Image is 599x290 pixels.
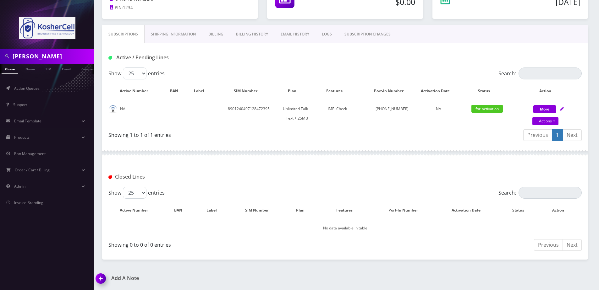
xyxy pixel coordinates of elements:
[13,50,93,62] input: Search in Company
[145,25,202,43] a: Shipping Information
[108,129,340,139] div: Showing 1 to 1 of 1 entries
[14,135,30,140] span: Products
[108,187,165,199] label: Show entries
[197,201,233,219] th: Label: activate to sort column ascending
[166,201,197,219] th: BAN: activate to sort column ascending
[534,239,563,251] a: Previous
[189,82,215,100] th: Label: activate to sort column ascending
[316,25,338,43] a: LOGS
[109,201,165,219] th: Active Number: activate to sort column descending
[123,67,146,79] select: Showentries
[22,64,38,73] a: Name
[418,82,459,100] th: Activation Date: activate to sort column ascending
[19,17,75,39] img: KosherCell
[282,82,309,100] th: Plan: activate to sort column ascending
[102,25,145,43] a: Subscriptions
[14,86,40,91] span: Action Queues
[96,275,340,281] a: Add A Note
[376,201,436,219] th: Port-In Number: activate to sort column ascending
[523,129,552,141] a: Previous
[541,201,581,219] th: Action : activate to sort column ascending
[498,67,582,79] label: Search:
[532,117,558,125] a: Actions
[108,55,260,61] h1: Active / Pending Lines
[108,56,112,60] img: Active / Pending Lines
[519,187,582,199] input: Search:
[108,174,260,180] h1: Closed Lines
[498,187,582,199] label: Search:
[2,64,18,74] a: Phone
[14,151,46,156] span: Ban Management
[563,239,582,251] a: Next
[230,25,274,43] a: Billing History
[166,82,189,100] th: BAN: activate to sort column ascending
[202,25,230,43] a: Billing
[123,5,133,10] span: 1234
[471,105,503,113] span: for-activation
[437,201,501,219] th: Activation Date: activate to sort column ascending
[123,187,146,199] select: Showentries
[109,82,165,100] th: Active Number: activate to sort column ascending
[436,106,441,111] span: NA
[552,129,563,141] a: 1
[459,82,515,100] th: Status: activate to sort column ascending
[216,101,281,126] td: 8901240497128472395
[274,25,316,43] a: EMAIL HISTORY
[108,67,165,79] label: Show entries
[78,64,99,73] a: Company
[338,25,397,43] a: SUBSCRIPTION CHANGES
[15,167,50,173] span: Order / Cart / Billing
[519,67,582,79] input: Search:
[233,201,287,219] th: SIM Number: activate to sort column ascending
[108,175,112,179] img: Closed Lines
[282,101,309,126] td: Unlimited Talk + Text + 25MB
[310,82,365,100] th: Features: activate to sort column ascending
[42,64,54,73] a: SIM
[14,118,41,124] span: Email Template
[109,105,117,113] img: default.png
[110,5,123,11] a: PIN:
[216,82,281,100] th: SIM Number: activate to sort column ascending
[288,201,319,219] th: Plan: activate to sort column ascending
[109,220,581,236] td: No data available in table
[14,184,25,189] span: Admin
[13,102,27,107] span: Support
[533,105,556,113] button: More
[502,201,541,219] th: Status: activate to sort column ascending
[366,101,418,126] td: [PHONE_NUMBER]
[14,200,43,205] span: Invoice Branding
[59,64,74,73] a: Email
[516,82,581,100] th: Action: activate to sort column ascending
[366,82,418,100] th: Port-In Number: activate to sort column ascending
[310,104,365,114] div: IMEI Check
[563,129,582,141] a: Next
[108,239,340,249] div: Showing 0 to 0 of 0 entries
[320,201,376,219] th: Features: activate to sort column ascending
[109,101,165,126] td: NA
